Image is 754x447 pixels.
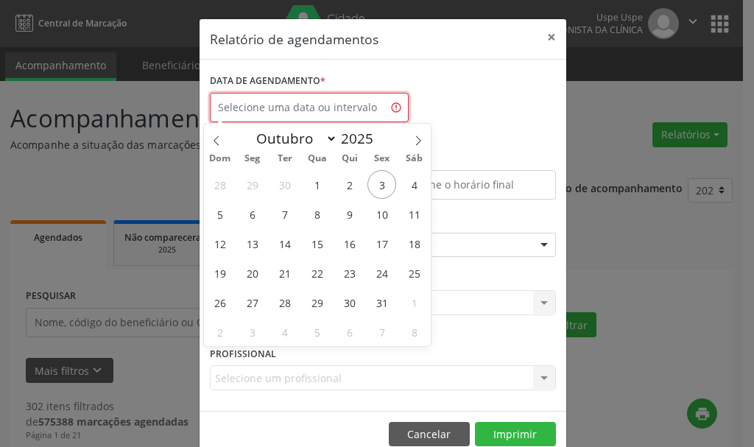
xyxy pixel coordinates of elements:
[367,170,396,199] span: Outubro 3, 2025
[301,154,334,163] span: Qua
[238,229,267,258] span: Outubro 13, 2025
[238,170,267,199] span: Setembro 29, 2025
[270,288,299,317] span: Outubro 28, 2025
[236,154,269,163] span: Seg
[205,170,234,199] span: Setembro 28, 2025
[335,170,364,199] span: Outubro 2, 2025
[249,128,337,149] select: Month
[367,317,396,346] span: Novembro 7, 2025
[238,258,267,287] span: Outubro 20, 2025
[400,229,429,258] span: Outubro 18, 2025
[210,93,409,122] input: Selecione uma data ou intervalo
[337,129,386,148] input: Year
[205,288,234,317] span: Outubro 26, 2025
[270,229,299,258] span: Outubro 14, 2025
[400,170,429,199] span: Outubro 4, 2025
[335,317,364,346] span: Novembro 6, 2025
[210,70,325,93] label: DATA DE AGENDAMENTO
[303,229,331,258] span: Outubro 15, 2025
[210,29,378,49] h5: Relatório de agendamentos
[205,200,234,228] span: Outubro 5, 2025
[367,258,396,287] span: Outubro 24, 2025
[303,317,331,346] span: Novembro 5, 2025
[303,288,331,317] span: Outubro 29, 2025
[389,422,470,447] button: Cancelar
[238,200,267,228] span: Outubro 6, 2025
[367,288,396,317] span: Outubro 31, 2025
[398,154,431,163] span: Sáb
[238,288,267,317] span: Outubro 27, 2025
[335,229,364,258] span: Outubro 16, 2025
[269,154,301,163] span: Ter
[387,170,556,200] input: Selecione o horário final
[367,200,396,228] span: Outubro 10, 2025
[400,200,429,228] span: Outubro 11, 2025
[303,258,331,287] span: Outubro 22, 2025
[334,154,366,163] span: Qui
[205,317,234,346] span: Novembro 2, 2025
[303,170,331,199] span: Outubro 1, 2025
[537,19,566,55] button: Close
[367,229,396,258] span: Outubro 17, 2025
[335,200,364,228] span: Outubro 9, 2025
[475,422,556,447] button: Imprimir
[205,229,234,258] span: Outubro 12, 2025
[205,258,234,287] span: Outubro 19, 2025
[204,154,236,163] span: Dom
[335,288,364,317] span: Outubro 30, 2025
[270,258,299,287] span: Outubro 21, 2025
[387,147,556,170] label: ATÉ
[303,200,331,228] span: Outubro 8, 2025
[400,317,429,346] span: Novembro 8, 2025
[238,317,267,346] span: Novembro 3, 2025
[270,317,299,346] span: Novembro 4, 2025
[270,200,299,228] span: Outubro 7, 2025
[366,154,398,163] span: Sex
[270,170,299,199] span: Setembro 30, 2025
[335,258,364,287] span: Outubro 23, 2025
[210,342,276,365] label: PROFISSIONAL
[400,288,429,317] span: Novembro 1, 2025
[400,258,429,287] span: Outubro 25, 2025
